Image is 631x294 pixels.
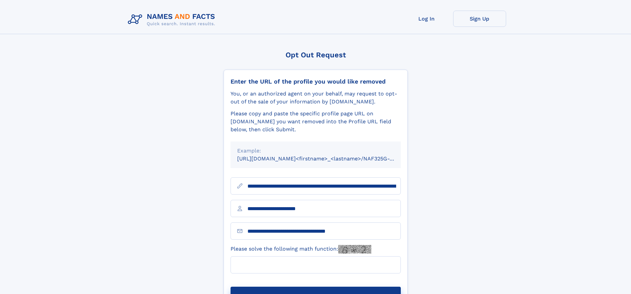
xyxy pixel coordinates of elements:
a: Sign Up [453,11,506,27]
a: Log In [400,11,453,27]
div: Opt Out Request [224,51,408,59]
div: Please copy and paste the specific profile page URL on [DOMAIN_NAME] you want removed into the Pr... [231,110,401,134]
div: Enter the URL of the profile you would like removed [231,78,401,85]
div: Example: [237,147,394,155]
small: [URL][DOMAIN_NAME]<firstname>_<lastname>/NAF325G-xxxxxxxx [237,155,413,162]
img: Logo Names and Facts [125,11,221,29]
div: You, or an authorized agent on your behalf, may request to opt-out of the sale of your informatio... [231,90,401,106]
label: Please solve the following math function: [231,245,371,254]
